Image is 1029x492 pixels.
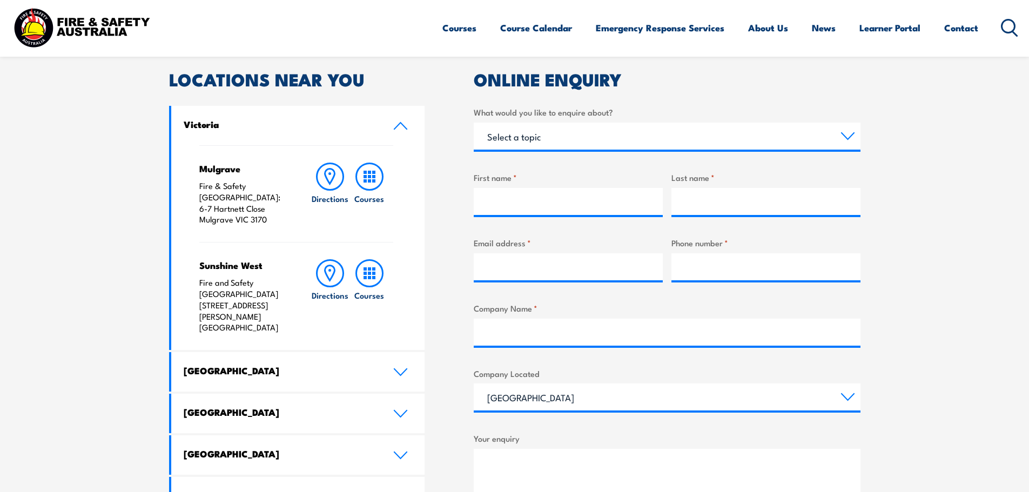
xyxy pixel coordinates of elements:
[199,180,290,225] p: Fire & Safety [GEOGRAPHIC_DATA]: 6-7 Hartnett Close Mulgrave VIC 3170
[184,406,377,418] h4: [GEOGRAPHIC_DATA]
[474,367,860,380] label: Company Located
[859,14,920,42] a: Learner Portal
[184,448,377,460] h4: [GEOGRAPHIC_DATA]
[171,106,425,145] a: Victoria
[354,289,384,301] h6: Courses
[748,14,788,42] a: About Us
[944,14,978,42] a: Contact
[474,237,663,249] label: Email address
[671,171,860,184] label: Last name
[596,14,724,42] a: Emergency Response Services
[350,163,389,225] a: Courses
[184,118,377,130] h4: Victoria
[354,193,384,204] h6: Courses
[442,14,476,42] a: Courses
[812,14,836,42] a: News
[474,302,860,314] label: Company Name
[311,259,349,333] a: Directions
[184,365,377,376] h4: [GEOGRAPHIC_DATA]
[312,193,348,204] h6: Directions
[474,432,860,444] label: Your enquiry
[171,394,425,433] a: [GEOGRAPHIC_DATA]
[311,163,349,225] a: Directions
[199,163,290,174] h4: Mulgrave
[474,71,860,86] h2: ONLINE ENQUIRY
[199,277,290,333] p: Fire and Safety [GEOGRAPHIC_DATA] [STREET_ADDRESS][PERSON_NAME] [GEOGRAPHIC_DATA]
[500,14,572,42] a: Course Calendar
[171,435,425,475] a: [GEOGRAPHIC_DATA]
[350,259,389,333] a: Courses
[474,171,663,184] label: First name
[169,71,425,86] h2: LOCATIONS NEAR YOU
[312,289,348,301] h6: Directions
[171,352,425,392] a: [GEOGRAPHIC_DATA]
[671,237,860,249] label: Phone number
[199,259,290,271] h4: Sunshine West
[474,106,860,118] label: What would you like to enquire about?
